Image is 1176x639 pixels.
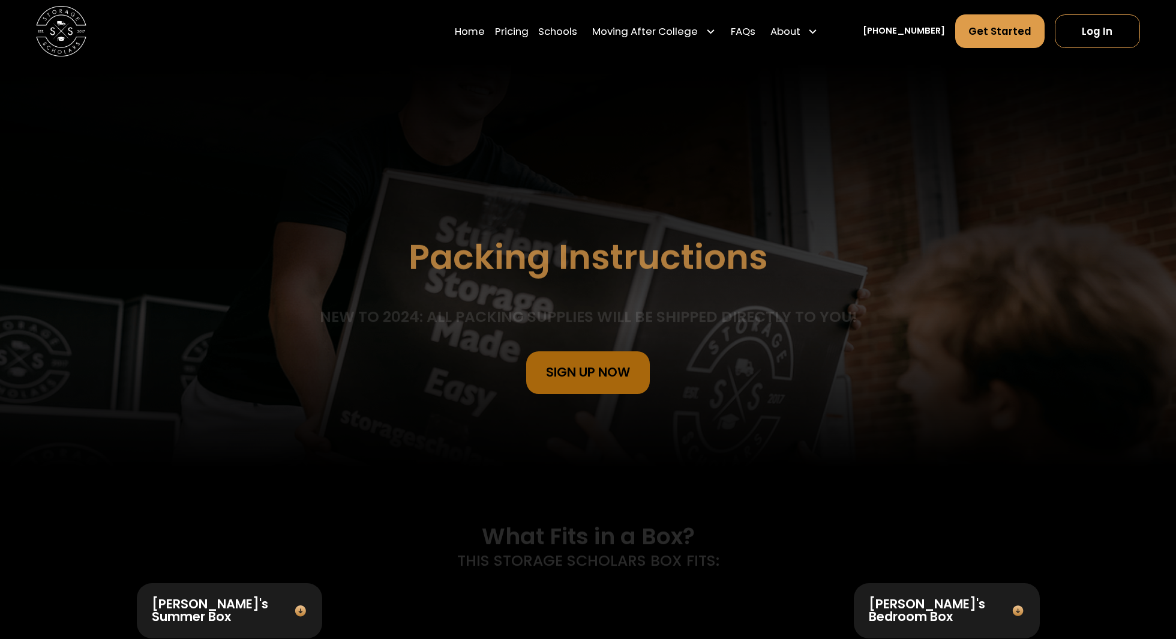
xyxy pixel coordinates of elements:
[587,14,721,49] div: Moving After College
[869,598,1012,623] div: [PERSON_NAME]'s Bedroom Box
[526,351,650,394] a: sign Up Now
[592,24,698,39] div: Moving After College
[770,24,800,39] div: About
[863,25,945,38] a: [PHONE_NUMBER]
[457,550,719,572] p: THIS STORAGE SCHOLARS BOX FITS:
[538,14,577,49] a: Schools
[36,6,86,56] a: home
[482,522,695,550] h2: What Fits in a Box?
[766,14,823,49] div: About
[36,6,86,56] img: Storage Scholars main logo
[320,306,857,327] div: NEW TO 2024: All packing supplies will be shipped directly to you!
[495,14,529,49] a: Pricing
[546,366,630,379] div: sign Up Now
[409,238,768,276] h1: Packing Instructions
[731,14,755,49] a: FAQs
[152,598,295,623] div: [PERSON_NAME]'s Summer Box
[955,14,1045,48] a: Get Started
[455,14,485,49] a: Home
[1055,14,1140,48] a: Log In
